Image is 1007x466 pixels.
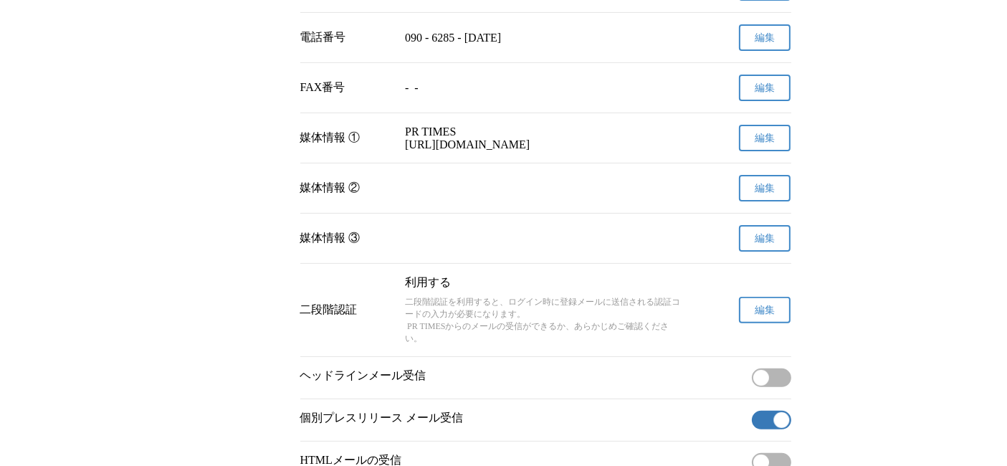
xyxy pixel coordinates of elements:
span: 編集 [755,82,775,95]
button: 編集 [739,125,791,151]
p: ヘッドラインメール受信 [300,368,746,384]
p: 090 - 6285 - [DATE] [405,32,686,44]
div: 二段階認証 [300,303,394,318]
button: 編集 [739,175,791,201]
p: - - [405,82,686,95]
div: 電話番号 [300,30,394,45]
span: 編集 [755,232,775,245]
div: FAX番号 [300,80,394,95]
div: 媒体情報 ① [300,130,394,146]
span: 編集 [755,182,775,195]
p: 二段階認証を利用すると、ログイン時に登録メールに送信される認証コードの入力が必要になります。 PR TIMESからのメールの受信ができるか、あらかじめご確認ください。 [405,296,686,345]
p: 利用する [405,275,686,290]
span: 編集 [755,304,775,317]
span: 編集 [755,132,775,145]
button: 編集 [739,75,791,101]
button: 編集 [739,24,791,51]
div: 媒体情報 ③ [300,231,394,246]
div: 媒体情報 ② [300,181,394,196]
p: 個別プレスリリース メール受信 [300,411,746,426]
button: 編集 [739,297,791,323]
span: 編集 [755,32,775,44]
p: PR TIMES [URL][DOMAIN_NAME] [405,125,686,151]
button: 編集 [739,225,791,252]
